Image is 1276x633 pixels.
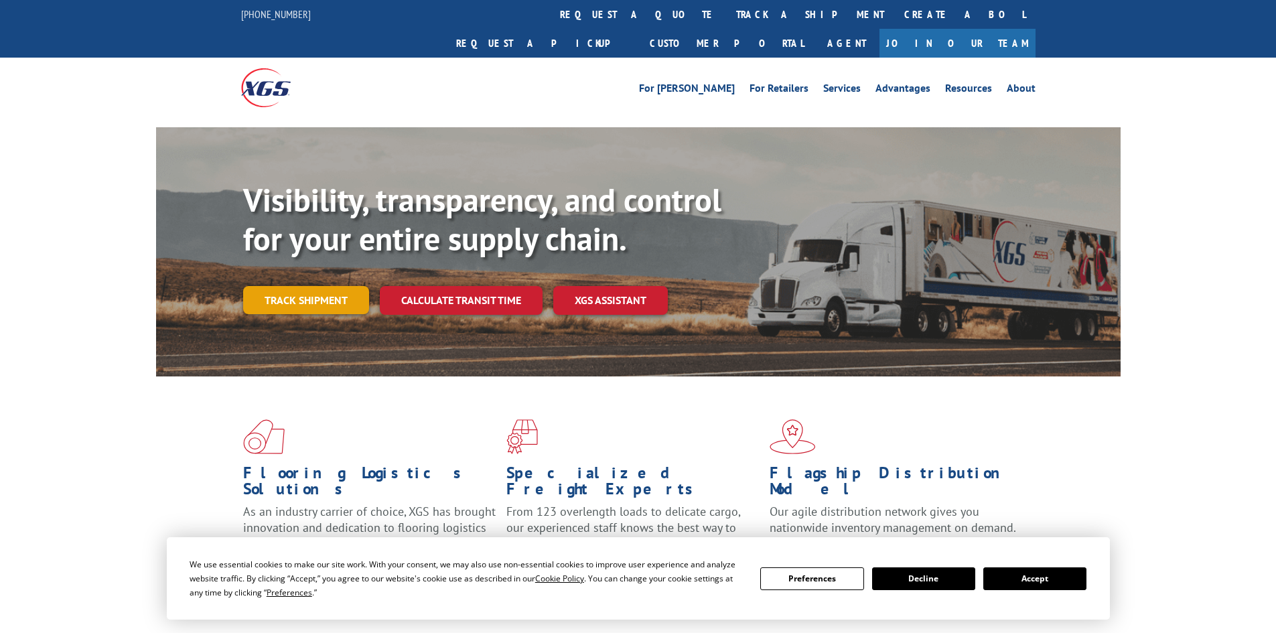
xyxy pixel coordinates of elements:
a: Calculate transit time [380,286,543,315]
a: Resources [945,83,992,98]
button: Accept [983,567,1086,590]
button: Preferences [760,567,863,590]
h1: Flooring Logistics Solutions [243,465,496,504]
a: For Retailers [750,83,808,98]
h1: Specialized Freight Experts [506,465,760,504]
a: Join Our Team [879,29,1036,58]
span: Our agile distribution network gives you nationwide inventory management on demand. [770,504,1016,535]
a: Track shipment [243,286,369,314]
div: We use essential cookies to make our site work. With your consent, we may also use non-essential ... [190,557,744,600]
a: Agent [814,29,879,58]
a: About [1007,83,1036,98]
p: From 123 overlength loads to delicate cargo, our experienced staff knows the best way to move you... [506,504,760,563]
span: Preferences [267,587,312,598]
img: xgs-icon-focused-on-flooring-red [506,419,538,454]
img: xgs-icon-flagship-distribution-model-red [770,419,816,454]
a: Services [823,83,861,98]
a: Customer Portal [640,29,814,58]
h1: Flagship Distribution Model [770,465,1023,504]
a: [PHONE_NUMBER] [241,7,311,21]
b: Visibility, transparency, and control for your entire supply chain. [243,179,721,259]
span: As an industry carrier of choice, XGS has brought innovation and dedication to flooring logistics... [243,504,496,551]
a: Advantages [875,83,930,98]
a: XGS ASSISTANT [553,286,668,315]
button: Decline [872,567,975,590]
span: Cookie Policy [535,573,584,584]
div: Cookie Consent Prompt [167,537,1110,620]
img: xgs-icon-total-supply-chain-intelligence-red [243,419,285,454]
a: Request a pickup [446,29,640,58]
a: For [PERSON_NAME] [639,83,735,98]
